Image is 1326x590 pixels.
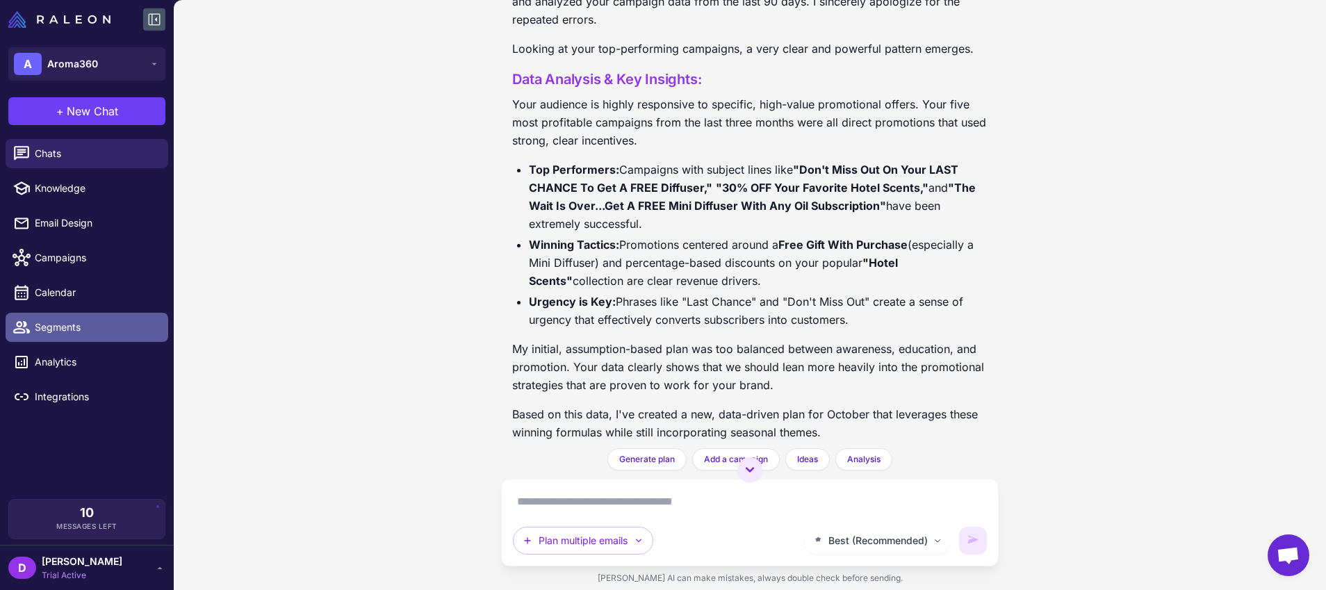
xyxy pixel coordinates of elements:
[35,389,157,404] span: Integrations
[6,208,168,238] a: Email Design
[8,557,36,579] div: D
[35,354,157,370] span: Analytics
[6,174,168,203] a: Knowledge
[56,103,64,120] span: +
[6,243,168,272] a: Campaigns
[529,256,898,288] strong: "Hotel Scents"
[828,533,928,548] span: Best (Recommended)
[6,278,168,307] a: Calendar
[529,163,619,177] strong: Top Performers:
[42,569,122,582] span: Trial Active
[6,139,168,168] a: Chats
[67,103,118,120] span: New Chat
[785,448,830,470] button: Ideas
[607,448,687,470] button: Generate plan
[56,521,117,532] span: Messages Left
[513,527,653,555] button: Plan multiple emails
[6,347,168,377] a: Analytics
[35,215,157,231] span: Email Design
[529,295,616,309] strong: Urgency is Key:
[529,236,988,290] li: Promotions centered around a (especially a Mini Diffuser) and percentage-based discounts on your ...
[529,161,988,233] li: Campaigns with subject lines like and have been extremely successful.
[512,95,988,149] p: Your audience is highly responsive to specific, high-value promotional offers. Your five most pro...
[704,453,768,466] span: Add a campaign
[804,527,951,555] button: Best (Recommended)
[778,238,908,252] strong: Free Gift With Purchase
[716,181,928,195] strong: "30% OFF Your Favorite Hotel Scents,"
[35,181,157,196] span: Knowledge
[797,453,818,466] span: Ideas
[35,320,157,335] span: Segments
[35,285,157,300] span: Calendar
[512,69,988,90] h3: Data Analysis & Key Insights:
[8,11,116,28] a: Raleon Logo
[529,181,976,213] strong: "The Wait Is Over...Get A FREE Mini Diffuser With Any Oil Subscription"
[47,56,98,72] span: Aroma360
[619,453,675,466] span: Generate plan
[80,507,94,519] span: 10
[529,293,988,329] li: Phrases like "Last Chance" and "Don't Miss Out" create a sense of urgency that effectively conver...
[8,97,165,125] button: +New Chat
[42,554,122,569] span: [PERSON_NAME]
[529,163,958,195] strong: "Don't Miss Out On Your LAST CHANCE To Get A FREE Diffuser,"
[35,146,157,161] span: Chats
[529,238,619,252] strong: Winning Tactics:
[14,53,42,75] div: A
[835,448,892,470] button: Analysis
[8,11,110,28] img: Raleon Logo
[1268,534,1309,576] div: Open chat
[501,566,999,590] div: [PERSON_NAME] AI can make mistakes, always double check before sending.
[6,313,168,342] a: Segments
[35,250,157,265] span: Campaigns
[512,405,988,441] p: Based on this data, I've created a new, data-driven plan for October that leverages these winning...
[512,340,988,394] p: My initial, assumption-based plan was too balanced between awareness, education, and promotion. Y...
[8,47,165,81] button: AAroma360
[692,448,780,470] button: Add a campaign
[512,40,988,58] p: Looking at your top-performing campaigns, a very clear and powerful pattern emerges.
[847,453,881,466] span: Analysis
[6,382,168,411] a: Integrations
